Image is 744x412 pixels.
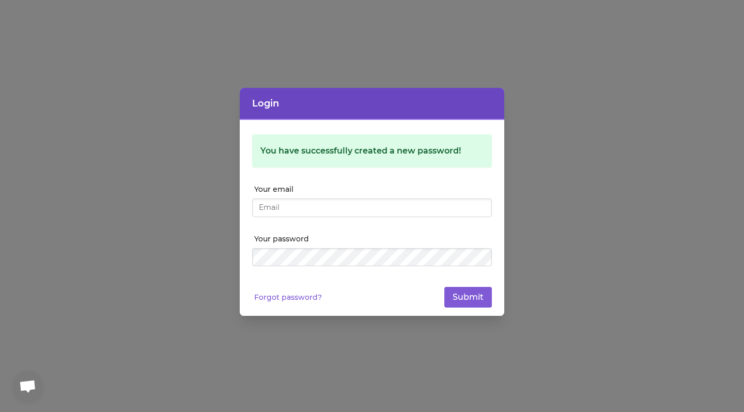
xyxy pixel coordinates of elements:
label: Your password [254,234,492,244]
div: You have successfully created a new password! [260,145,484,157]
label: Your email [254,184,492,194]
header: Login [240,88,504,120]
div: Open chat [12,371,43,402]
input: Email [252,199,492,217]
button: Submit [444,287,492,308]
a: Forgot password? [254,292,322,302]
